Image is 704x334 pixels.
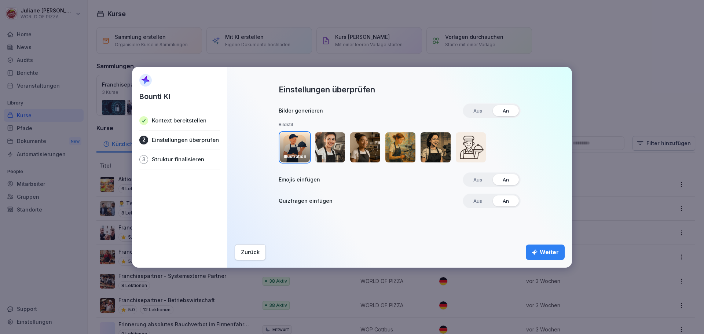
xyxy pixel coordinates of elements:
h3: Bilder generieren [279,107,323,114]
span: Aus [468,105,487,116]
div: 3 [139,155,148,164]
p: Struktur finalisieren [152,156,204,163]
h3: Quizfragen einfügen [279,197,333,205]
img: Realistic style [315,132,345,162]
img: AI Sparkle [139,74,152,87]
h3: Emojis einfügen [279,176,320,183]
span: An [498,174,514,185]
p: Einstellungen überprüfen [152,136,219,144]
span: Aus [468,195,487,206]
h2: Einstellungen überprüfen [279,84,375,95]
p: Bounti KI [139,91,170,102]
img: 3D style [350,132,380,162]
img: Illustration style [280,132,310,162]
h5: Bildstil [279,122,521,128]
div: 2 [139,136,148,144]
img: Simple outline style [456,132,486,162]
span: An [498,105,514,116]
img: comic [421,132,451,162]
p: Kontext bereitstellen [152,117,206,124]
div: Zurück [241,248,260,256]
span: Aus [468,174,487,185]
button: Zurück [235,244,266,260]
button: Weiter [526,245,565,260]
img: Oil painting style [385,132,415,162]
div: Weiter [532,248,559,256]
span: An [498,195,514,206]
